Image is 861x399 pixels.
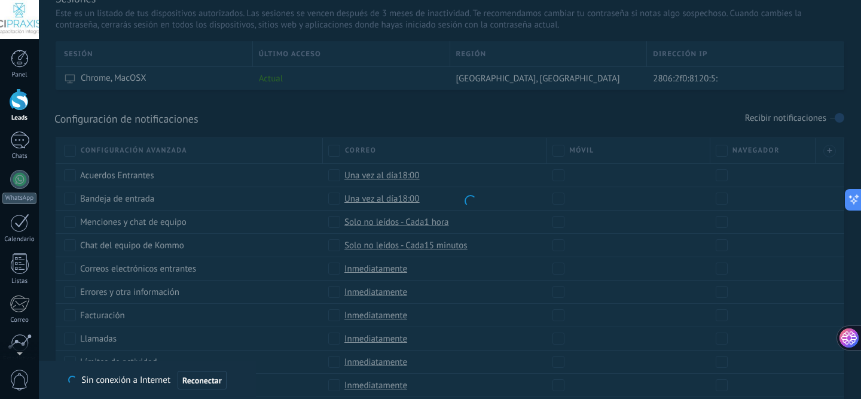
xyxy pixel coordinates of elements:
div: Panel [2,71,37,79]
div: Leads [2,114,37,122]
div: Sin conexión a Internet [68,370,226,390]
div: Correo [2,316,37,324]
div: WhatsApp [2,193,36,204]
span: Reconectar [182,376,222,385]
button: Reconectar [178,371,227,390]
div: Chats [2,153,37,160]
div: Calendario [2,236,37,243]
div: Listas [2,278,37,285]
